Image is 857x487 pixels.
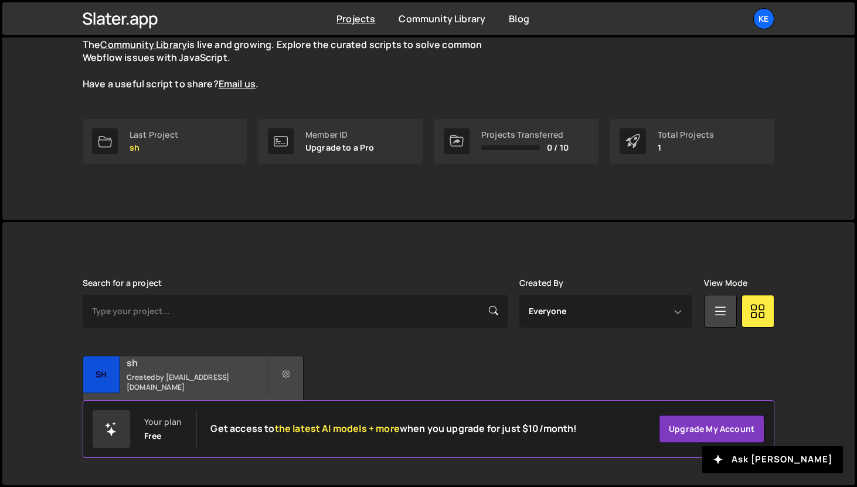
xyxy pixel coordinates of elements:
a: Email us [219,77,256,90]
label: Created By [519,278,564,288]
div: Member ID [305,130,375,139]
p: The is live and growing. Explore the curated scripts to solve common Webflow issues with JavaScri... [83,38,505,91]
a: Last Project sh [83,119,247,164]
div: Free [144,431,162,441]
div: sh [83,356,120,393]
a: Community Library [100,38,187,51]
a: Projects [336,12,375,25]
span: the latest AI models + more [275,422,400,435]
span: 0 / 10 [547,143,569,152]
small: Created by [EMAIL_ADDRESS][DOMAIN_NAME] [127,372,268,392]
p: Upgrade to a Pro [305,143,375,152]
p: 1 [658,143,714,152]
a: ke [753,8,774,29]
label: Search for a project [83,278,162,288]
a: sh sh Created by [EMAIL_ADDRESS][DOMAIN_NAME] No pages have been added to this project [83,356,304,429]
p: sh [130,143,178,152]
div: Projects Transferred [481,130,569,139]
h2: Get access to when you upgrade for just $10/month! [210,423,577,434]
input: Type your project... [83,295,508,328]
div: Your plan [144,417,182,427]
label: View Mode [704,278,747,288]
button: Ask [PERSON_NAME] [702,446,843,473]
div: Last Project [130,130,178,139]
h2: sh [127,356,268,369]
a: Blog [509,12,529,25]
a: Community Library [399,12,485,25]
a: Upgrade my account [659,415,764,443]
div: No pages have been added to this project [83,393,303,428]
div: Total Projects [658,130,714,139]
